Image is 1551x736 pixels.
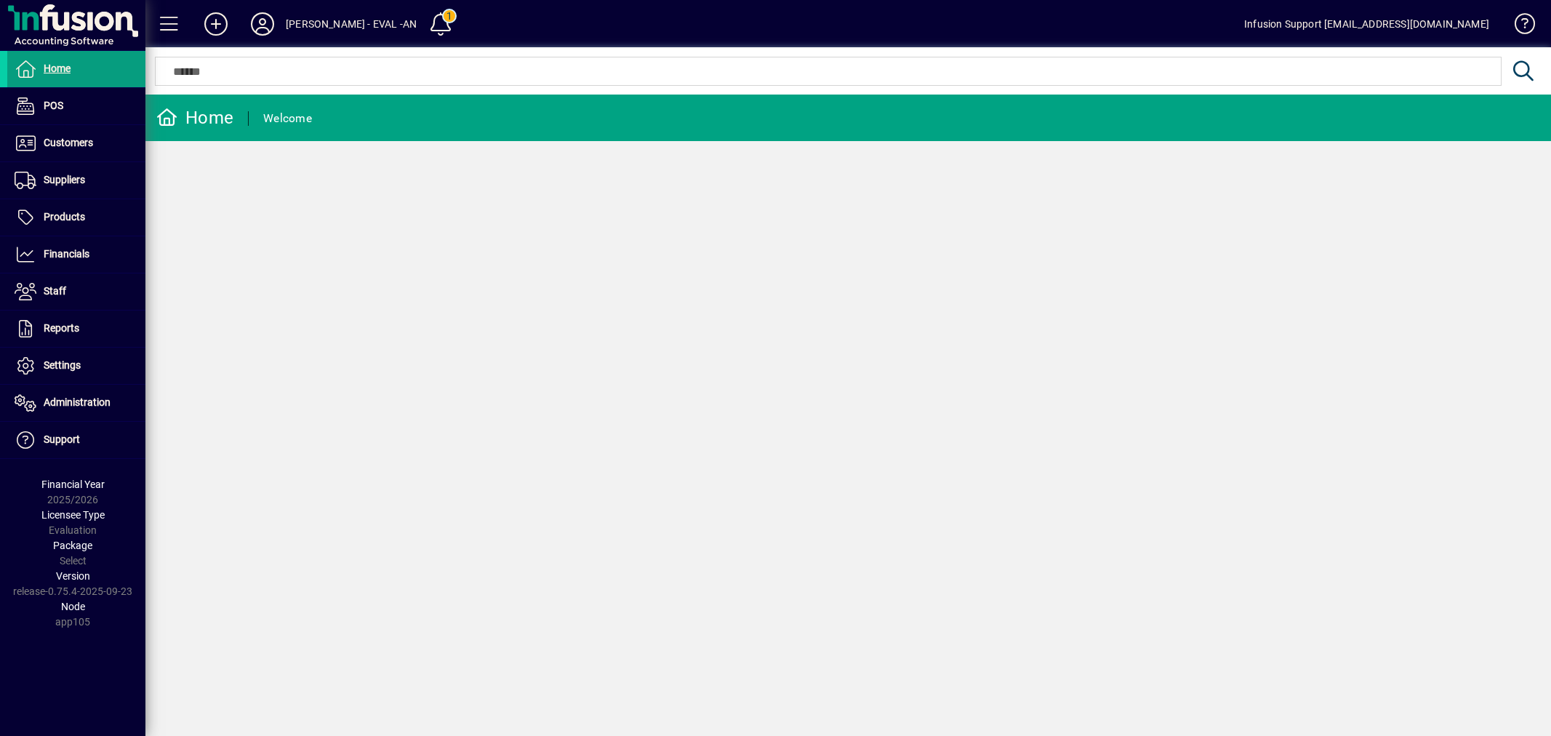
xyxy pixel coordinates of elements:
[41,509,105,521] span: Licensee Type
[156,106,233,129] div: Home
[7,422,145,458] a: Support
[263,107,312,130] div: Welcome
[44,248,89,260] span: Financials
[1504,3,1533,50] a: Knowledge Base
[7,273,145,310] a: Staff
[44,100,63,111] span: POS
[7,199,145,236] a: Products
[56,570,90,582] span: Version
[7,236,145,273] a: Financials
[1244,12,1489,36] div: Infusion Support [EMAIL_ADDRESS][DOMAIN_NAME]
[7,125,145,161] a: Customers
[44,359,81,371] span: Settings
[7,385,145,421] a: Administration
[44,433,80,445] span: Support
[41,479,105,490] span: Financial Year
[7,311,145,347] a: Reports
[44,137,93,148] span: Customers
[44,322,79,334] span: Reports
[7,162,145,199] a: Suppliers
[239,11,286,37] button: Profile
[286,12,417,36] div: [PERSON_NAME] - EVAL -AN
[44,63,71,74] span: Home
[44,174,85,185] span: Suppliers
[193,11,239,37] button: Add
[61,601,85,612] span: Node
[7,348,145,384] a: Settings
[44,396,111,408] span: Administration
[44,285,66,297] span: Staff
[53,540,92,551] span: Package
[44,211,85,223] span: Products
[7,88,145,124] a: POS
